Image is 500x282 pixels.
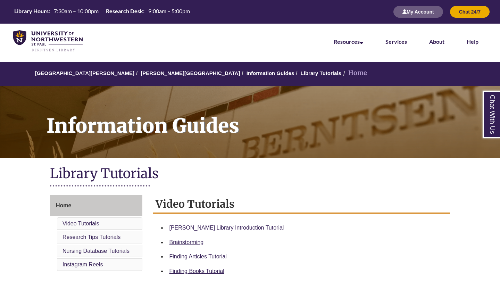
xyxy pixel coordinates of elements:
[50,195,142,216] a: Home
[13,30,83,52] img: UNWSP Library Logo
[467,38,478,45] a: Help
[393,6,443,18] button: My Account
[11,7,193,17] a: Hours Today
[429,38,444,45] a: About
[56,202,71,208] span: Home
[141,70,240,76] a: [PERSON_NAME][GEOGRAPHIC_DATA]
[301,70,341,76] a: Library Tutorials
[50,165,450,183] h1: Library Tutorials
[62,234,120,240] a: Research Tips Tutorials
[11,7,193,16] table: Hours Today
[393,9,443,15] a: My Account
[62,221,99,226] a: Video Tutorials
[148,8,190,14] span: 9:00am – 5:00pm
[169,239,204,245] a: Brainstorming
[153,195,450,214] h2: Video Tutorials
[169,225,284,231] a: [PERSON_NAME] Library Introduction Tutorial
[62,262,103,267] a: Instagram Reels
[169,254,227,259] a: Finding Articles Tutorial
[54,8,99,14] span: 7:30am – 10:00pm
[385,38,407,45] a: Services
[35,70,134,76] a: [GEOGRAPHIC_DATA][PERSON_NAME]
[334,38,363,45] a: Resources
[62,248,130,254] a: Nursing Database Tutorials
[39,86,500,149] h1: Information Guides
[450,6,490,18] button: Chat 24/7
[11,7,51,15] th: Library Hours:
[50,195,142,272] div: Guide Page Menu
[247,70,294,76] a: Information Guides
[169,268,224,274] a: Finding Books Tutorial
[103,7,145,15] th: Research Desk:
[341,68,367,78] li: Home
[450,9,490,15] a: Chat 24/7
